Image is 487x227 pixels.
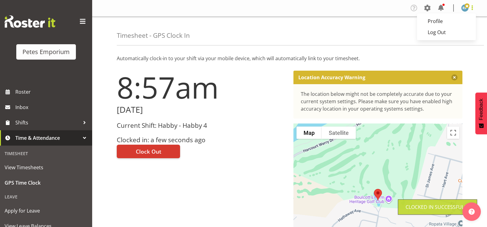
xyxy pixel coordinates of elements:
[22,47,70,57] div: Petes Emporium
[117,145,180,158] button: Clock Out
[117,136,286,143] h3: Clocked in: a few seconds ago
[451,74,458,80] button: Close message
[15,133,80,143] span: Time & Attendance
[117,105,286,115] h2: [DATE]
[15,118,80,127] span: Shifts
[5,178,88,187] span: GPS Time Clock
[2,175,91,190] a: GPS Time Clock
[406,203,469,211] div: Clocked in Successfully
[298,74,365,80] p: Location Accuracy Warning
[5,206,88,215] span: Apply for Leave
[2,203,91,218] a: Apply for Leave
[469,209,475,215] img: help-xxl-2.png
[417,27,476,38] a: Log Out
[475,92,487,134] button: Feedback - Show survey
[301,90,455,112] div: The location below might not be completely accurate due to your current system settings. Please m...
[117,122,286,129] h3: Current Shift: Habby - Habby 4
[5,15,55,28] img: Rosterit website logo
[117,55,462,62] p: Automatically clock-in to your shift via your mobile device, which will automatically link to you...
[15,103,89,112] span: Inbox
[117,32,190,39] h4: Timesheet - GPS Clock In
[297,127,322,139] button: Show street map
[2,160,91,175] a: View Timesheets
[417,16,476,27] a: Profile
[5,163,88,172] span: View Timesheets
[136,147,161,155] span: Clock Out
[117,71,286,104] h1: 8:57am
[2,147,91,160] div: Timesheet
[15,87,89,96] span: Roster
[2,190,91,203] div: Leave
[461,4,469,12] img: reina-puketapu721.jpg
[447,127,459,139] button: Toggle fullscreen view
[322,127,356,139] button: Show satellite imagery
[478,99,484,120] span: Feedback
